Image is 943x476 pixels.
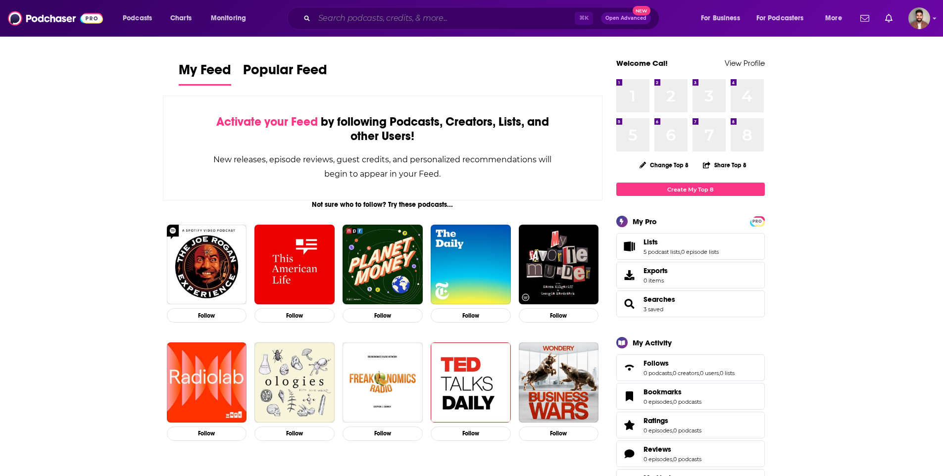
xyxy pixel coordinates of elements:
[750,10,818,26] button: open menu
[673,398,701,405] a: 0 podcasts
[164,10,198,26] a: Charts
[644,266,668,275] span: Exports
[908,7,930,29] img: User Profile
[644,416,668,425] span: Ratings
[116,10,165,26] button: open menu
[673,370,699,377] a: 0 creators
[179,61,231,86] a: My Feed
[633,338,672,347] div: My Activity
[170,11,192,25] span: Charts
[431,225,511,305] img: The Daily
[751,217,763,225] a: PRO
[908,7,930,29] span: Logged in as calmonaghan
[297,7,669,30] div: Search podcasts, credits, & more...
[620,361,640,375] a: Follows
[254,308,335,323] button: Follow
[644,359,735,368] a: Follows
[644,387,682,396] span: Bookmarks
[243,61,327,86] a: Popular Feed
[620,239,640,253] a: Lists
[644,359,669,368] span: Follows
[644,370,672,377] a: 0 podcasts
[719,370,720,377] span: ,
[601,12,651,24] button: Open AdvancedNew
[213,115,553,143] div: by following Podcasts, Creators, Lists, and other Users!
[673,427,701,434] a: 0 podcasts
[167,225,247,305] img: The Joe Rogan Experience
[616,440,765,467] span: Reviews
[634,159,695,171] button: Change Top 8
[620,297,640,311] a: Searches
[644,445,701,454] a: Reviews
[254,225,335,305] img: This American Life
[163,200,603,209] div: Not sure who to follow? Try these podcasts...
[519,427,599,441] button: Follow
[620,389,640,403] a: Bookmarks
[343,308,423,323] button: Follow
[211,11,246,25] span: Monitoring
[243,61,327,84] span: Popular Feed
[620,418,640,432] a: Ratings
[881,10,896,27] a: Show notifications dropdown
[204,10,259,26] button: open menu
[701,11,740,25] span: For Business
[699,370,700,377] span: ,
[694,10,752,26] button: open menu
[616,262,765,288] a: Exports
[167,308,247,323] button: Follow
[616,354,765,381] span: Follows
[700,370,719,377] a: 0 users
[616,383,765,410] span: Bookmarks
[856,10,873,27] a: Show notifications dropdown
[644,277,668,284] span: 0 items
[167,427,247,441] button: Follow
[672,427,673,434] span: ,
[254,342,335,423] img: Ologies with Alie Ward
[620,268,640,282] span: Exports
[519,308,599,323] button: Follow
[644,416,701,425] a: Ratings
[825,11,842,25] span: More
[633,6,650,15] span: New
[519,225,599,305] img: My Favorite Murder with Karen Kilgariff and Georgia Hardstark
[725,58,765,68] a: View Profile
[431,342,511,423] img: TED Talks Daily
[314,10,575,26] input: Search podcasts, credits, & more...
[681,248,719,255] a: 0 episode lists
[616,233,765,260] span: Lists
[818,10,854,26] button: open menu
[616,58,668,68] a: Welcome Cal!
[644,456,672,463] a: 0 episodes
[431,427,511,441] button: Follow
[343,427,423,441] button: Follow
[644,238,658,246] span: Lists
[644,248,680,255] a: 5 podcast lists
[644,398,672,405] a: 0 episodes
[751,218,763,225] span: PRO
[8,9,103,28] img: Podchaser - Follow, Share and Rate Podcasts
[644,445,671,454] span: Reviews
[216,114,318,129] span: Activate your Feed
[616,290,765,317] span: Searches
[519,342,599,423] img: Business Wars
[605,16,646,21] span: Open Advanced
[179,61,231,84] span: My Feed
[167,342,247,423] img: Radiolab
[644,427,672,434] a: 0 episodes
[644,387,701,396] a: Bookmarks
[644,295,675,304] span: Searches
[343,342,423,423] a: Freakonomics Radio
[343,225,423,305] img: Planet Money
[702,155,747,175] button: Share Top 8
